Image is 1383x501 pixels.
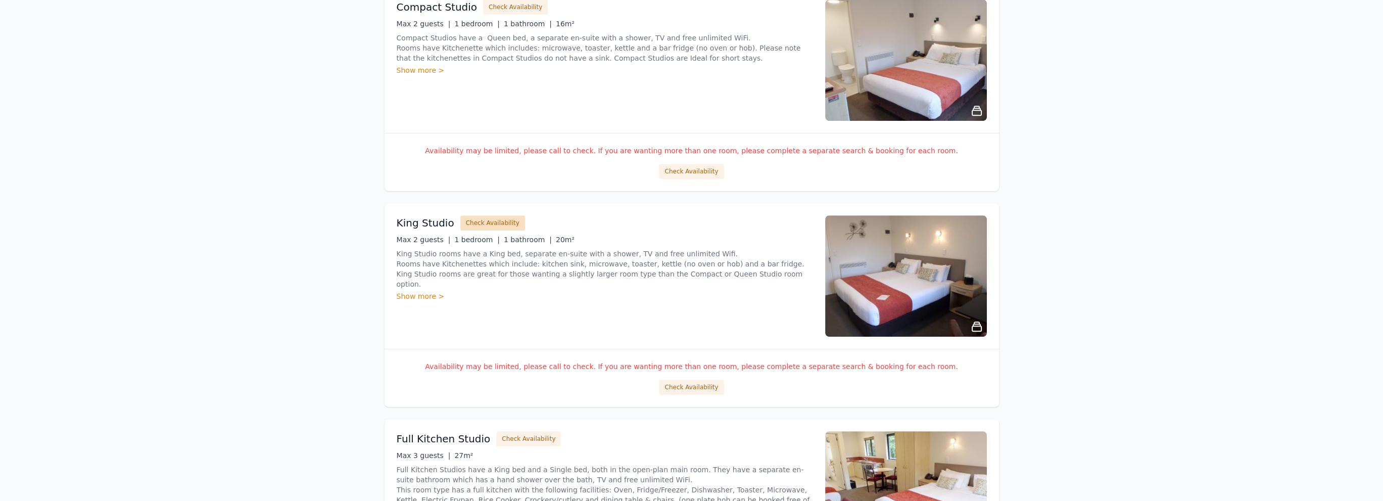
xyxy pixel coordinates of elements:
button: Check Availability [496,431,561,446]
p: Compact Studios have a Queen bed, a separate en-suite with a shower, TV and free unlimited WiFi. ... [397,33,813,63]
button: Check Availability [460,215,525,231]
div: Show more > [397,65,813,75]
div: Show more > [397,291,813,301]
p: King Studio rooms have a King bed, separate en-suite with a shower, TV and free unlimited Wifi. R... [397,249,813,289]
span: 1 bathroom | [504,20,552,28]
button: Check Availability [659,164,724,179]
span: 1 bedroom | [454,236,500,244]
span: Max 2 guests | [397,20,451,28]
span: Max 2 guests | [397,236,451,244]
h3: Full Kitchen Studio [397,432,491,446]
p: Availability may be limited, please call to check. If you are wanting more than one room, please ... [397,361,987,372]
span: 27m² [454,451,473,460]
p: Availability may be limited, please call to check. If you are wanting more than one room, please ... [397,146,987,156]
span: 16m² [556,20,575,28]
span: 1 bathroom | [504,236,552,244]
span: Max 3 guests | [397,451,451,460]
button: Check Availability [659,380,724,395]
span: 1 bedroom | [454,20,500,28]
h3: King Studio [397,216,454,230]
span: 20m² [556,236,575,244]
